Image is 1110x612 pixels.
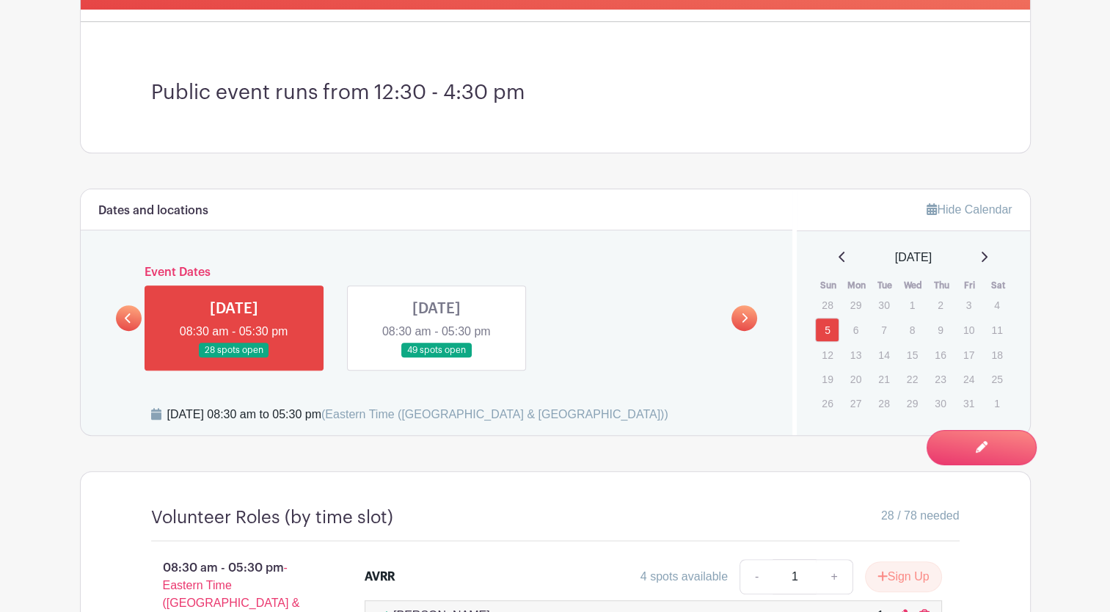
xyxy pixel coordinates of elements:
[815,392,839,415] p: 26
[900,318,924,341] p: 8
[985,368,1009,390] p: 25
[98,204,208,218] h6: Dates and locations
[640,568,728,586] div: 4 spots available
[844,368,868,390] p: 20
[928,294,952,316] p: 2
[740,559,773,594] a: -
[815,368,839,390] p: 19
[895,249,932,266] span: [DATE]
[957,318,981,341] p: 10
[928,392,952,415] p: 30
[865,561,942,592] button: Sign Up
[928,343,952,366] p: 16
[900,368,924,390] p: 22
[872,343,896,366] p: 14
[927,278,956,293] th: Thu
[957,294,981,316] p: 3
[872,294,896,316] p: 30
[900,294,924,316] p: 1
[900,392,924,415] p: 29
[167,406,668,423] div: [DATE] 08:30 am to 05:30 pm
[844,294,868,316] p: 29
[985,392,1009,415] p: 1
[142,266,732,280] h6: Event Dates
[815,294,839,316] p: 28
[815,343,839,366] p: 12
[957,343,981,366] p: 17
[984,278,1012,293] th: Sat
[871,278,899,293] th: Tue
[814,278,843,293] th: Sun
[151,507,393,528] h4: Volunteer Roles (by time slot)
[844,318,868,341] p: 6
[927,203,1012,216] a: Hide Calendar
[957,392,981,415] p: 31
[816,559,852,594] a: +
[900,343,924,366] p: 15
[151,81,960,106] h3: Public event runs from 12:30 - 4:30 pm
[985,318,1009,341] p: 11
[844,343,868,366] p: 13
[957,368,981,390] p: 24
[928,368,952,390] p: 23
[899,278,928,293] th: Wed
[881,507,960,525] span: 28 / 78 needed
[928,318,952,341] p: 9
[956,278,985,293] th: Fri
[872,368,896,390] p: 21
[321,408,668,420] span: (Eastern Time ([GEOGRAPHIC_DATA] & [GEOGRAPHIC_DATA]))
[985,294,1009,316] p: 4
[843,278,872,293] th: Mon
[872,318,896,341] p: 7
[985,343,1009,366] p: 18
[815,318,839,342] a: 5
[844,392,868,415] p: 27
[365,568,395,586] div: AVRR
[872,392,896,415] p: 28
